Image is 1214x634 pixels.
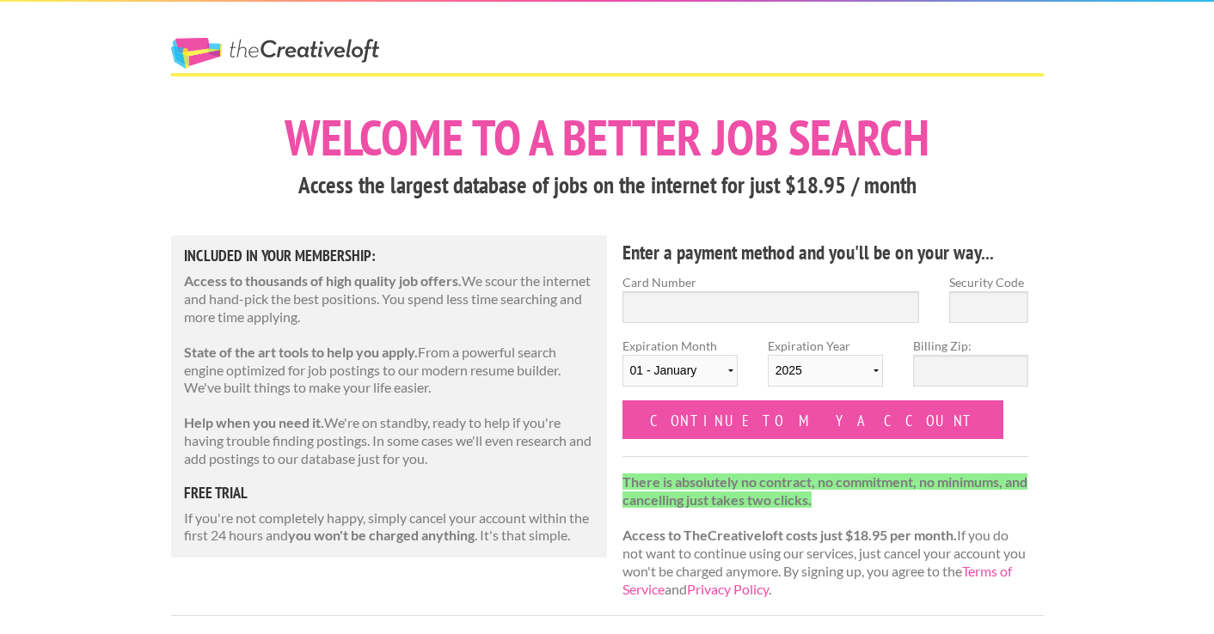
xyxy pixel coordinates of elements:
strong: you won't be charged anything [288,527,475,543]
h4: Enter a payment method and you'll be on your way... [622,239,1029,266]
label: Billing Zip: [913,337,1028,355]
a: Privacy Policy [687,581,769,597]
strong: Help when you need it. [184,414,324,430]
label: Expiration Month [622,337,738,400]
label: Card Number [622,273,920,291]
h5: free trial [184,485,595,501]
h5: Included in Your Membership: [184,248,595,264]
p: If you're not completely happy, simply cancel your account within the first 24 hours and . It's t... [184,509,595,546]
a: The Creative Loft [171,38,379,69]
p: If you do not want to continue using our services, just cancel your account you won't be charged ... [622,473,1029,599]
strong: State of the art tools to help you apply. [184,344,418,360]
strong: Access to TheCreativeloft costs just $18.95 per month. [622,527,957,543]
h3: Access the largest database of jobs on the internet for just $18.95 / month [171,169,1044,202]
a: Terms of Service [622,563,1012,597]
strong: Access to thousands of high quality job offers. [184,272,462,289]
input: Continue to my account [622,400,1004,439]
select: Expiration Year [768,355,883,387]
select: Expiration Month [622,355,738,387]
label: Security Code [949,273,1028,291]
p: We're on standby, ready to help if you're having trouble finding postings. In some cases we'll ev... [184,414,595,467]
strong: There is absolutely no contract, no commitment, no minimums, and cancelling just takes two clicks. [622,473,1027,508]
p: We scour the internet and hand-pick the best positions. You spend less time searching and more ti... [184,272,595,326]
p: From a powerful search engine optimized for job postings to our modern resume builder. We've buil... [184,344,595,397]
label: Expiration Year [768,337,883,400]
h1: Welcome to a better job search [171,113,1044,162]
